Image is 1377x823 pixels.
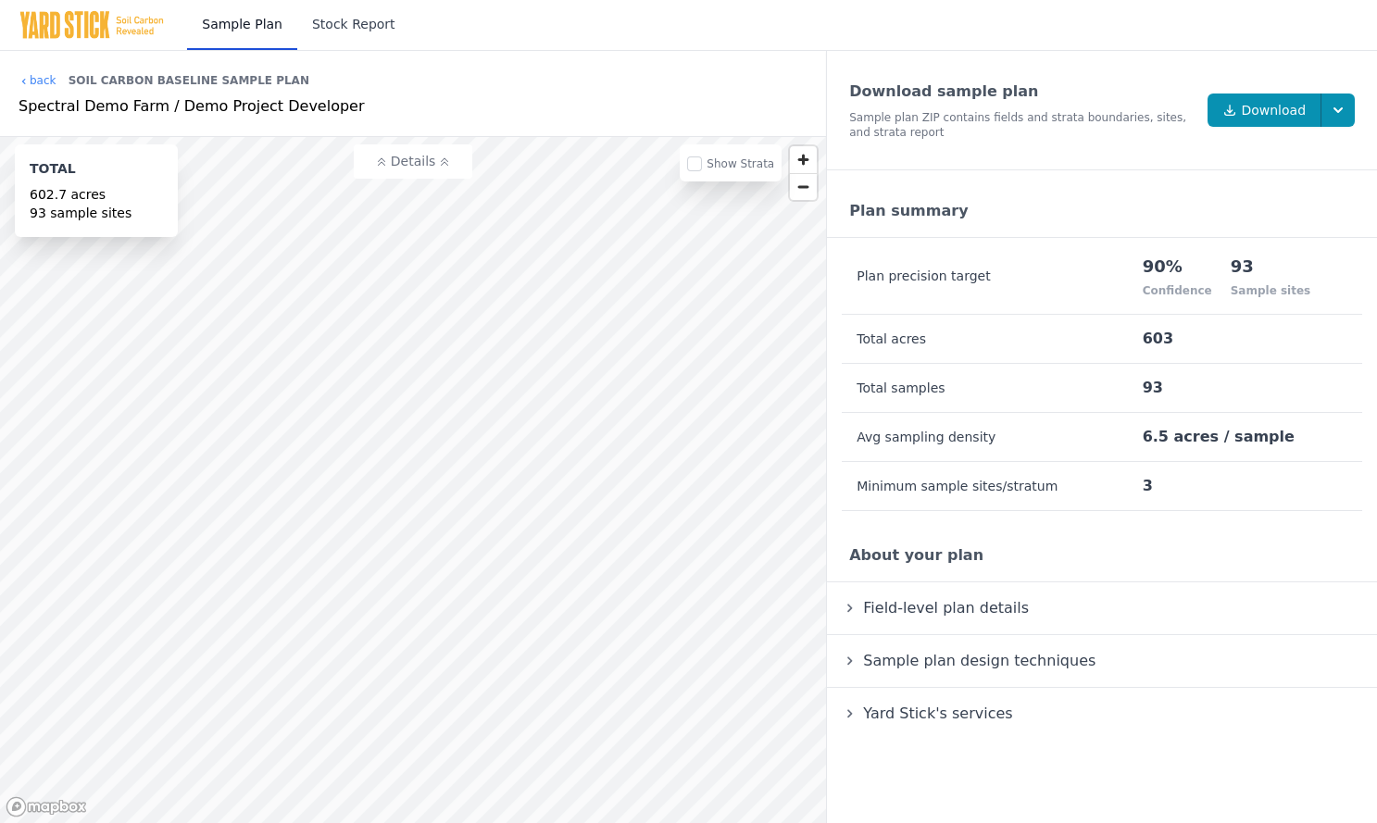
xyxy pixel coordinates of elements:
summary: Field-level plan details [842,597,1362,619]
td: 93 [1142,364,1362,413]
th: Avg sampling density [842,413,1141,462]
span: Sample plan design techniques [859,648,1099,673]
td: 3 [1142,462,1362,511]
td: 6.5 acres / sample [1142,413,1362,462]
div: Sample sites [1231,283,1311,298]
span: Zoom out [790,174,817,200]
div: About your plan [827,530,1377,582]
img: Yard Stick Logo [19,10,165,40]
span: Field-level plan details [859,595,1033,620]
th: Minimum sample sites/stratum [842,462,1141,511]
button: Zoom out [790,173,817,200]
div: Download sample plan [849,81,1193,103]
a: Mapbox logo [6,796,87,817]
div: 90% [1143,254,1212,280]
div: Total [30,159,163,185]
button: Zoom in [790,146,817,173]
span: Yard Stick's services [859,701,1016,726]
div: Spectral Demo Farm / Demo Project Developer [19,95,807,118]
div: Sample plan ZIP contains fields and strata boundaries, sites, and strata report [849,110,1193,140]
div: 93 [1231,254,1311,280]
div: Soil Carbon Baseline Sample Plan [69,66,309,95]
td: 603 [1142,315,1362,364]
div: Plan summary [827,185,1377,238]
th: Total samples [842,364,1141,413]
th: Total acres [842,315,1141,364]
div: 602.7 acres [30,185,163,204]
a: Download [1208,94,1322,127]
button: Details [354,144,472,179]
summary: Sample plan design techniques [842,650,1362,672]
a: back [19,73,56,88]
summary: Yard Stick's services [842,703,1362,725]
div: 93 sample sites [30,204,163,222]
div: Confidence [1143,283,1212,298]
label: Show Strata [707,157,774,170]
th: Plan precision target [842,238,1141,315]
